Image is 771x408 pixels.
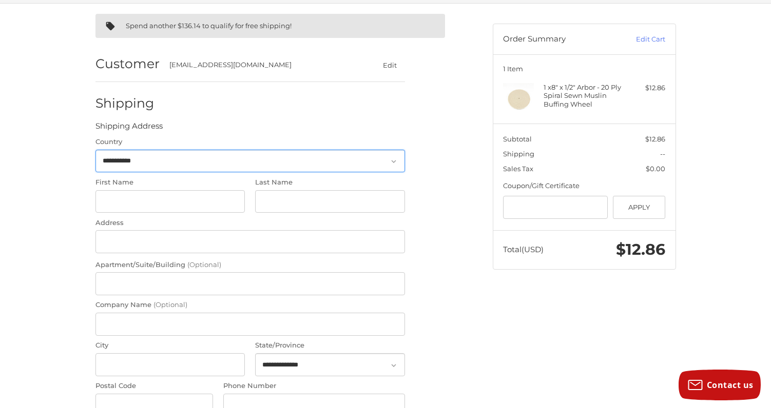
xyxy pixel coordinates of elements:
[95,137,405,147] label: Country
[544,83,622,108] h4: 1 x 8" x 1/2" Arbor - 20 Ply Spiral Sewn Muslin Buffing Wheel
[187,260,221,269] small: (Optional)
[613,34,665,45] a: Edit Cart
[95,260,405,270] label: Apartment/Suite/Building
[645,135,665,143] span: $12.86
[646,165,665,173] span: $0.00
[660,150,665,158] span: --
[95,120,163,137] legend: Shipping Address
[503,181,665,191] div: Coupon/Gift Certificate
[503,244,544,254] span: Total (USD)
[679,370,761,400] button: Contact us
[95,177,245,188] label: First Name
[503,34,613,45] h3: Order Summary
[503,135,532,143] span: Subtotal
[169,60,355,70] div: [EMAIL_ADDRESS][DOMAIN_NAME]
[613,196,666,219] button: Apply
[95,300,405,310] label: Company Name
[503,150,534,158] span: Shipping
[503,165,533,173] span: Sales Tax
[95,95,156,111] h2: Shipping
[375,57,405,72] button: Edit
[503,65,665,73] h3: 1 Item
[255,340,405,351] label: State/Province
[95,218,405,228] label: Address
[126,22,292,30] span: Spend another $136.14 to qualify for free shipping!
[707,379,754,391] span: Contact us
[153,300,187,309] small: (Optional)
[503,196,608,219] input: Gift Certificate or Coupon Code
[616,240,665,259] span: $12.86
[95,381,214,391] label: Postal Code
[223,381,405,391] label: Phone Number
[255,177,405,188] label: Last Name
[625,83,665,93] div: $12.86
[95,56,160,72] h2: Customer
[95,340,245,351] label: City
